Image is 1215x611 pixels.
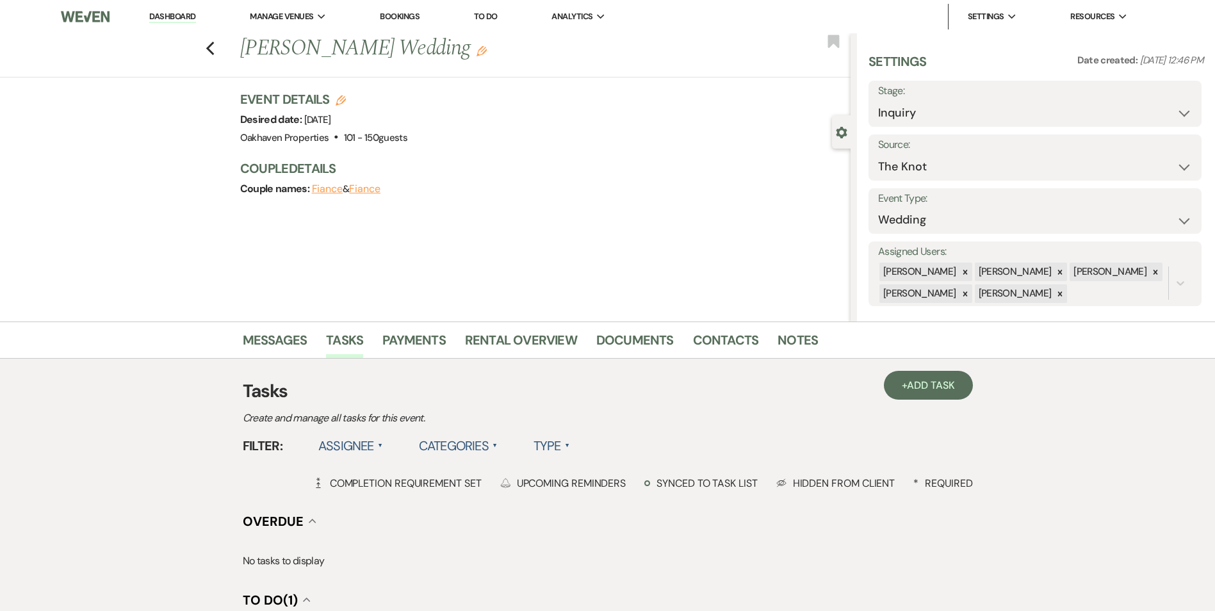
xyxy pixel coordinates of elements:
button: Close lead details [836,126,847,138]
label: Categories [419,434,498,457]
h3: Settings [868,53,927,81]
span: Overdue [243,513,304,530]
span: Analytics [551,10,592,23]
a: Messages [243,330,307,358]
span: Filter: [243,436,283,455]
a: Notes [778,330,818,358]
img: Weven Logo [61,3,110,30]
a: Bookings [380,11,420,22]
a: Documents [596,330,674,358]
label: Assigned Users: [878,243,1192,261]
span: Couple names: [240,182,312,195]
div: Required [913,477,972,490]
span: Desired date: [240,113,304,126]
h3: Event Details [240,90,408,108]
span: Manage Venues [250,10,313,23]
div: [PERSON_NAME] [975,284,1054,303]
div: Synced to task list [644,477,757,490]
a: Contacts [693,330,759,358]
span: 101 - 150 guests [344,131,407,144]
button: Overdue [243,515,316,528]
span: & [312,183,380,195]
div: [PERSON_NAME] [879,284,958,303]
div: Completion Requirement Set [313,477,482,490]
span: To Do (1) [243,592,298,608]
a: Tasks [326,330,363,358]
p: Create and manage all tasks for this event. [243,410,691,427]
button: Fiance [312,184,343,194]
a: To Do [474,11,498,22]
a: Payments [382,330,446,358]
span: ▲ [493,441,498,451]
a: Dashboard [149,11,195,23]
a: +Add Task [884,371,972,400]
label: Event Type: [878,190,1192,208]
span: [DATE] 12:46 PM [1140,54,1203,67]
label: Assignee [318,434,383,457]
div: [PERSON_NAME] [975,263,1054,281]
span: Date created: [1077,54,1140,67]
div: Upcoming Reminders [500,477,626,490]
h3: Tasks [243,378,973,405]
span: ▲ [565,441,570,451]
span: Add Task [907,379,954,392]
label: Type [534,434,570,457]
div: Hidden from Client [776,477,895,490]
button: Edit [477,45,487,56]
div: [PERSON_NAME] [879,263,958,281]
label: Stage: [878,82,1192,101]
span: ▲ [378,441,383,451]
span: Settings [968,10,1004,23]
h1: [PERSON_NAME] Wedding [240,33,724,64]
h3: Couple Details [240,159,838,177]
button: Fiance [349,184,380,194]
label: Source: [878,136,1192,154]
button: To Do(1) [243,594,311,607]
span: [DATE] [304,113,331,126]
span: Oakhaven Properties [240,131,329,144]
span: Resources [1070,10,1114,23]
a: Rental Overview [465,330,577,358]
p: No tasks to display [243,553,973,569]
div: [PERSON_NAME] [1070,263,1148,281]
